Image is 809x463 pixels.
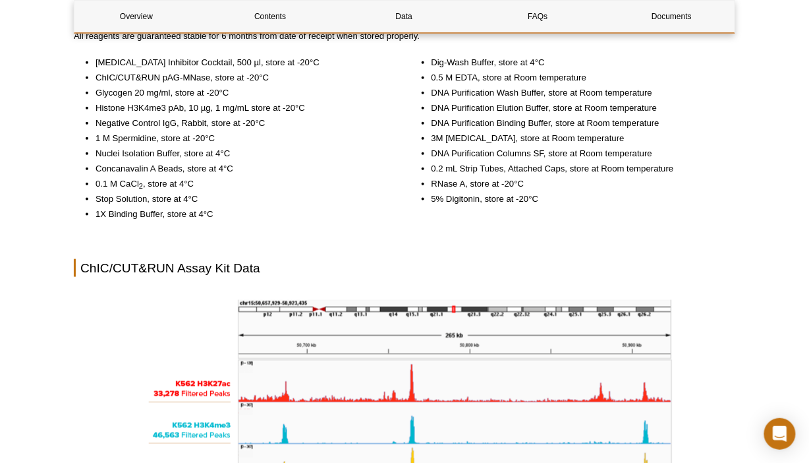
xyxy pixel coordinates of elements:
li: 3M [MEDICAL_DATA], store at Room temperature [432,132,723,145]
li: DNA Purification Wash Buffer, store at Room temperature [432,86,723,100]
li: Nuclei Isolation Buffer, store at 4°C [96,147,387,160]
li: DNA Purification Columns SF, store at Room temperature [432,147,723,160]
li: Negative Control IgG, Rabbit, store at -20°C [96,117,387,130]
li: 5% Digitonin, store at -20°C [432,193,723,206]
li: Concanavalin A Beads, store at 4°C [96,162,387,175]
li: 0.1 M CaCl , store at 4°C [96,177,387,191]
li: 1X Binding Buffer, store at 4°C [96,208,387,221]
li: [MEDICAL_DATA] Inhibitor Cocktail, 500 µl, store at -20°C [96,56,387,69]
li: Stop Solution, store at 4°C [96,193,387,206]
li: ChIC/CUT&RUN pAG-MNase, store at -20°C [96,71,387,84]
li: 0.5 M EDTA, store at Room temperature [432,71,723,84]
sub: 2 [139,183,143,191]
li: DNA Purification Elution Buffer, store at Room temperature [432,102,723,115]
li: 1 M Spermidine, store at -20°C [96,132,387,145]
div: Open Intercom Messenger [764,418,796,450]
li: RNase A, store at -20°C [432,177,723,191]
a: Documents [610,1,734,32]
a: Data [342,1,466,32]
li: DNA Purification Binding Buffer, store at Room temperature [432,117,723,130]
li: 0.2 mL Strip Tubes, Attached Caps, store at Room temperature [432,162,723,175]
a: FAQs [476,1,600,32]
li: Dig-Wash Buffer, store at 4°C [432,56,723,69]
a: Contents [208,1,332,32]
li: Histone H3K4me3 pAb, 10 µg, 1 mg/mL store at -20°C [96,102,387,115]
li: Glycogen 20 mg/ml, store at -20°C [96,86,387,100]
a: Overview [74,1,198,32]
h2: ChIC/CUT&RUN Assay Kit Data [74,259,735,277]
